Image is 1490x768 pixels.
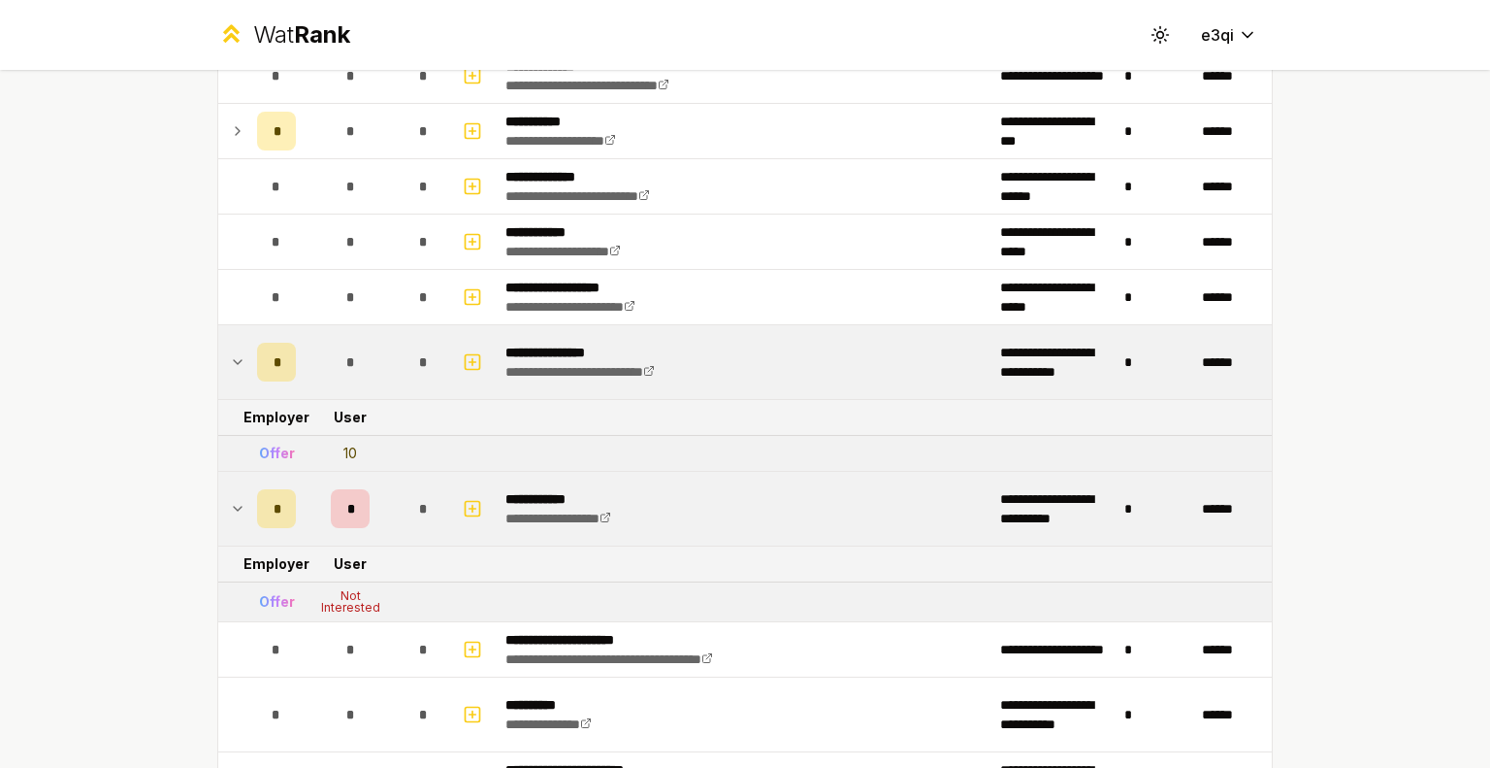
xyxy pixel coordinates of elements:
[343,444,357,463] div: 10
[253,19,350,50] div: Wat
[259,444,295,463] div: Offer
[304,547,397,582] td: User
[249,547,304,582] td: Employer
[311,590,389,614] div: Not Interested
[294,20,350,49] span: Rank
[1185,17,1273,52] button: e3qi
[259,592,295,612] div: Offer
[217,19,350,50] a: WatRank
[304,400,397,435] td: User
[1201,23,1234,47] span: e3qi
[249,400,304,435] td: Employer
